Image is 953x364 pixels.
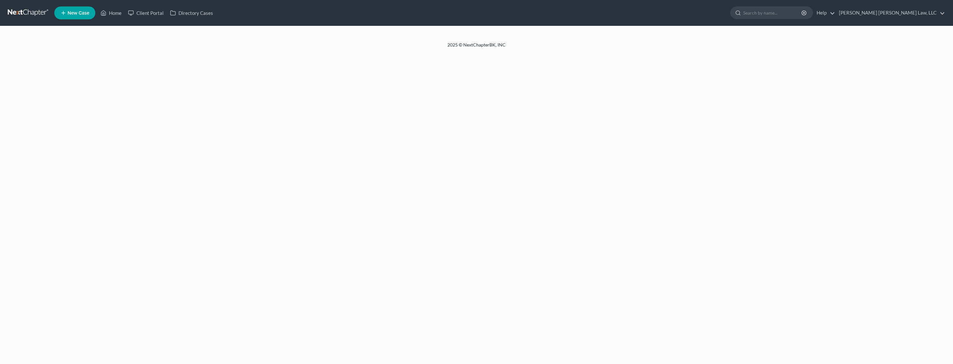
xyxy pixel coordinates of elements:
a: Directory Cases [167,7,216,19]
span: New Case [68,11,89,16]
a: Help [813,7,835,19]
input: Search by name... [743,7,802,19]
div: 2025 © NextChapterBK, INC [292,42,661,53]
a: Client Portal [125,7,167,19]
a: [PERSON_NAME] [PERSON_NAME] Law, LLC [836,7,945,19]
a: Home [97,7,125,19]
